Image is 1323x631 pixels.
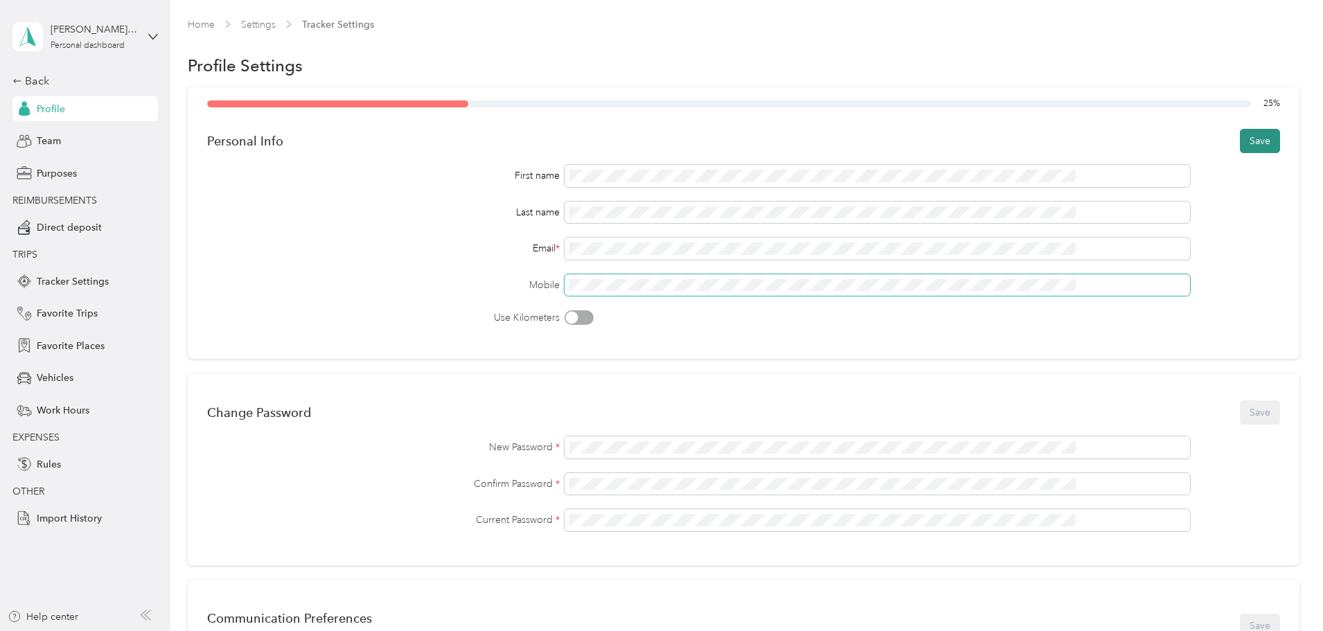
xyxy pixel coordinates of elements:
div: Personal dashboard [51,42,125,50]
label: Use Kilometers [207,310,560,325]
div: Personal Info [207,134,283,148]
button: Help center [8,610,78,624]
span: Team [37,134,61,148]
span: Import History [37,511,102,526]
div: [PERSON_NAME][EMAIL_ADDRESS][PERSON_NAME][DOMAIN_NAME] [51,22,137,37]
label: New Password [207,440,560,454]
a: Home [188,19,215,30]
span: Purposes [37,166,77,181]
span: 25 % [1263,98,1280,110]
span: Tracker Settings [302,17,374,32]
span: Favorite Trips [37,306,98,321]
span: REIMBURSEMENTS [12,195,97,206]
div: Email [207,241,560,256]
span: Rules [37,457,61,472]
span: Direct deposit [37,220,102,235]
label: Confirm Password [207,477,560,491]
span: TRIPS [12,249,37,260]
div: First name [207,168,560,183]
span: Vehicles [37,371,73,385]
span: Favorite Places [37,339,105,353]
h1: Profile Settings [188,58,303,73]
span: Profile [37,102,65,116]
span: Tracker Settings [37,274,109,289]
a: Settings [241,19,276,30]
div: Change Password [207,405,311,420]
iframe: Everlance-gr Chat Button Frame [1245,553,1323,631]
button: Save [1240,129,1280,153]
span: OTHER [12,486,44,497]
div: Communication Preferences [207,611,416,625]
label: Mobile [207,278,560,292]
label: Current Password [207,513,560,527]
div: Last name [207,205,560,220]
span: EXPENSES [12,432,60,443]
div: Back [12,73,151,89]
span: Work Hours [37,403,89,418]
